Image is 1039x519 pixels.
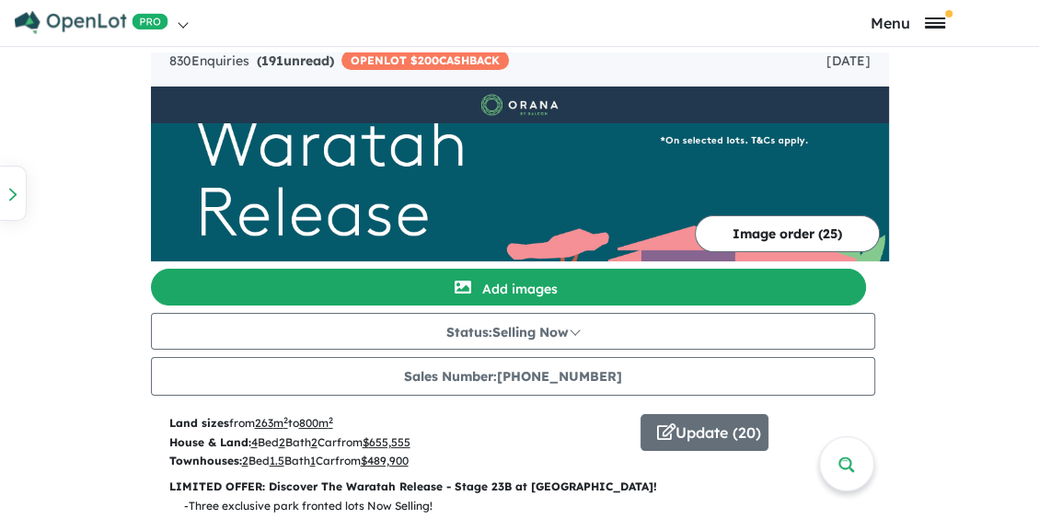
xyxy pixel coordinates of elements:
button: Status:Selling Now [151,313,875,350]
sup: 2 [329,415,333,425]
p: Bed Bath Car from [169,433,628,452]
span: to [288,416,333,430]
u: 1 [310,454,316,467]
span: 191 [261,52,283,69]
img: Orana Estate - Clyde North Logo [158,94,882,116]
u: $ 489,900 [361,454,409,467]
p: LIMITED OFFER: Discover The Waratah Release - Stage 23B at [GEOGRAPHIC_DATA]! [169,478,871,496]
strong: ( unread) [257,52,334,69]
a: Orana Estate - Clyde North LogoOrana Estate - Clyde North [151,86,889,261]
u: 2 [242,454,248,467]
div: [DATE] [826,51,871,73]
button: Update (20) [641,414,768,451]
p: Bed Bath Car from [169,452,628,470]
b: Land sizes [169,416,229,430]
div: 830 Enquir ies [169,51,509,73]
u: $ 655,555 [363,435,410,449]
p: from [169,414,628,432]
u: 2 [279,435,285,449]
u: 263 m [255,416,288,430]
u: 1.5 [270,454,284,467]
button: Sales Number:[PHONE_NUMBER] [151,357,875,396]
img: Orana Estate - Clyde North [151,123,889,261]
p: - Three exclusive park fronted lots Now Selling! [184,497,885,515]
u: 800 m [299,416,333,430]
span: OPENLOT $ 200 CASHBACK [341,51,509,70]
u: 2 [311,435,317,449]
b: Townhouses: [169,454,242,467]
u: 4 [251,435,258,449]
button: Add images [151,269,866,306]
img: Openlot PRO Logo White [15,11,168,34]
b: House & Land: [169,435,251,449]
sup: 2 [283,415,288,425]
button: Image order (25) [695,215,880,252]
button: Toggle navigation [781,14,1034,31]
